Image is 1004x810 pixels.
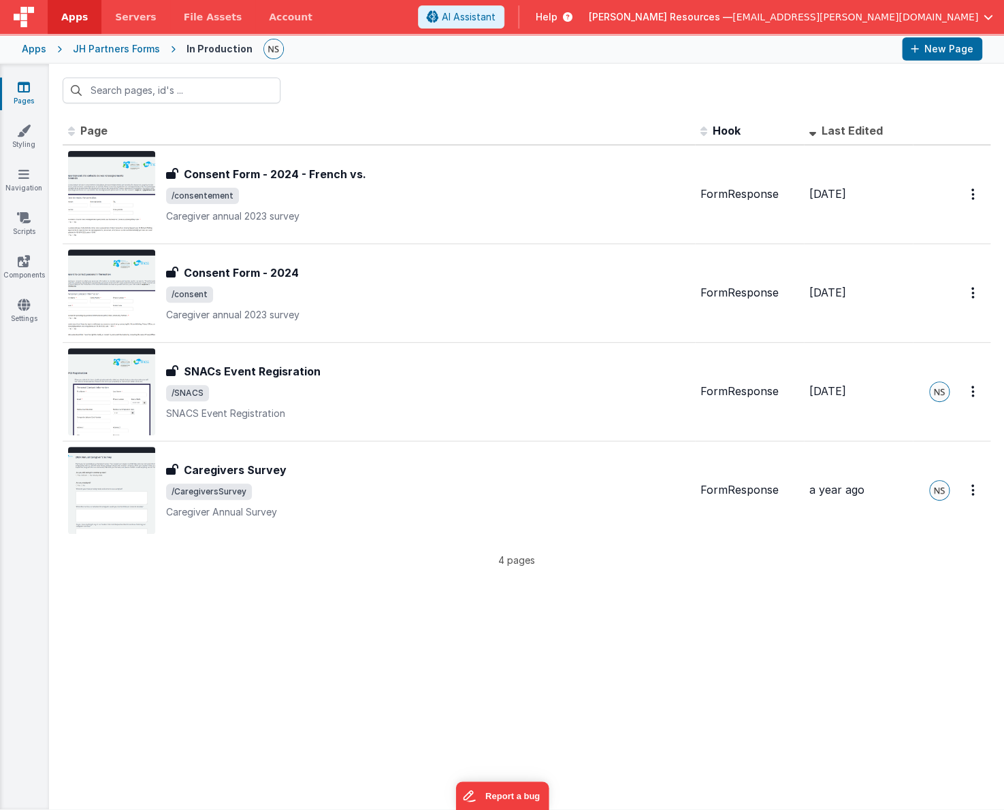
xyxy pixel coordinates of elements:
button: [PERSON_NAME] Resources — [EMAIL_ADDRESS][PERSON_NAME][DOMAIN_NAME] [589,10,993,24]
span: [DATE] [809,286,846,299]
div: FormResponse [700,186,798,202]
span: Apps [61,10,88,24]
h3: SNACs Event Regisration [184,363,321,379]
button: AI Assistant [418,5,504,29]
iframe: Marker.io feedback button [455,781,549,810]
img: 9faf6a77355ab8871252342ae372224e [930,481,949,500]
input: Search pages, id's ... [63,78,280,103]
span: Servers [115,10,156,24]
p: Caregiver Annual Survey [166,505,690,519]
span: Hook [713,124,741,137]
button: Options [963,180,985,208]
button: Options [963,377,985,405]
div: JH Partners Forms [73,42,160,56]
button: Options [963,476,985,504]
span: Page [80,124,108,137]
h3: Consent Form - 2024 [184,265,299,281]
span: AI Assistant [442,10,496,24]
button: Options [963,279,985,307]
p: Caregiver annual 2023 survey [166,209,690,223]
span: File Assets [184,10,242,24]
div: FormResponse [700,285,798,301]
div: Apps [22,42,46,56]
span: /consentement [166,188,239,204]
h3: Caregivers Survey [184,462,287,478]
span: a year ago [809,483,864,496]
p: 4 pages [63,553,970,567]
span: Help [536,10,557,24]
span: /SNACS [166,385,209,401]
span: /consent [166,286,213,303]
img: 9faf6a77355ab8871252342ae372224e [930,382,949,401]
span: [PERSON_NAME] Resources — [589,10,732,24]
p: Caregiver annual 2023 survey [166,308,690,322]
span: [DATE] [809,384,846,398]
span: [DATE] [809,187,846,201]
div: In Production [187,42,253,56]
span: Last Edited [822,124,883,137]
p: SNACS Event Registration [166,407,690,420]
button: New Page [902,37,982,61]
span: /CaregiversSurvey [166,484,252,500]
div: FormResponse [700,482,798,498]
div: FormResponse [700,384,798,399]
h3: Consent Form - 2024 - French vs. [184,166,366,182]
span: [EMAIL_ADDRESS][PERSON_NAME][DOMAIN_NAME] [732,10,978,24]
img: 9faf6a77355ab8871252342ae372224e [264,39,283,58]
